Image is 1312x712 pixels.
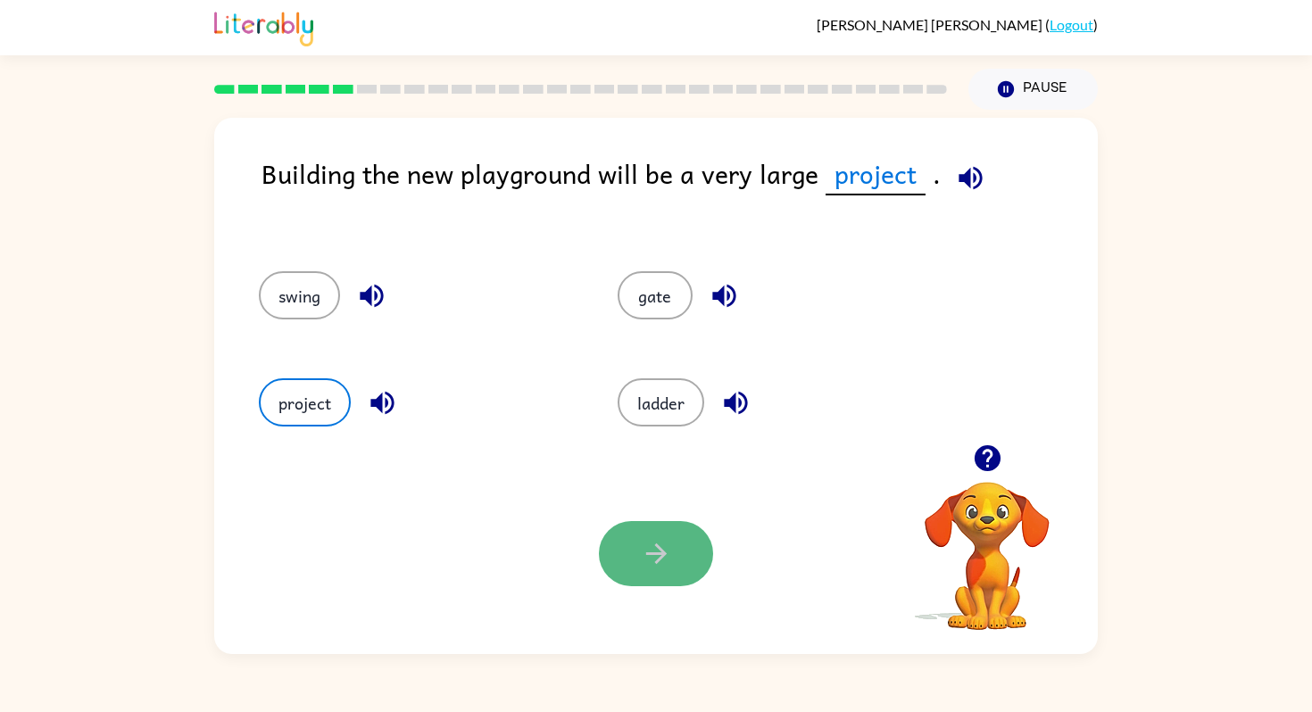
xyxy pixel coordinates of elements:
[262,153,1098,236] div: Building the new playground will be a very large .
[618,378,704,426] button: ladder
[259,378,351,426] button: project
[826,153,926,195] span: project
[968,69,1098,110] button: Pause
[259,271,340,319] button: swing
[817,16,1098,33] div: ( )
[817,16,1045,33] span: [PERSON_NAME] [PERSON_NAME]
[898,454,1076,633] video: Your browser must support playing .mp4 files to use Literably. Please try using another browser.
[214,7,313,46] img: Literably
[1050,16,1093,33] a: Logout
[618,271,693,319] button: gate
